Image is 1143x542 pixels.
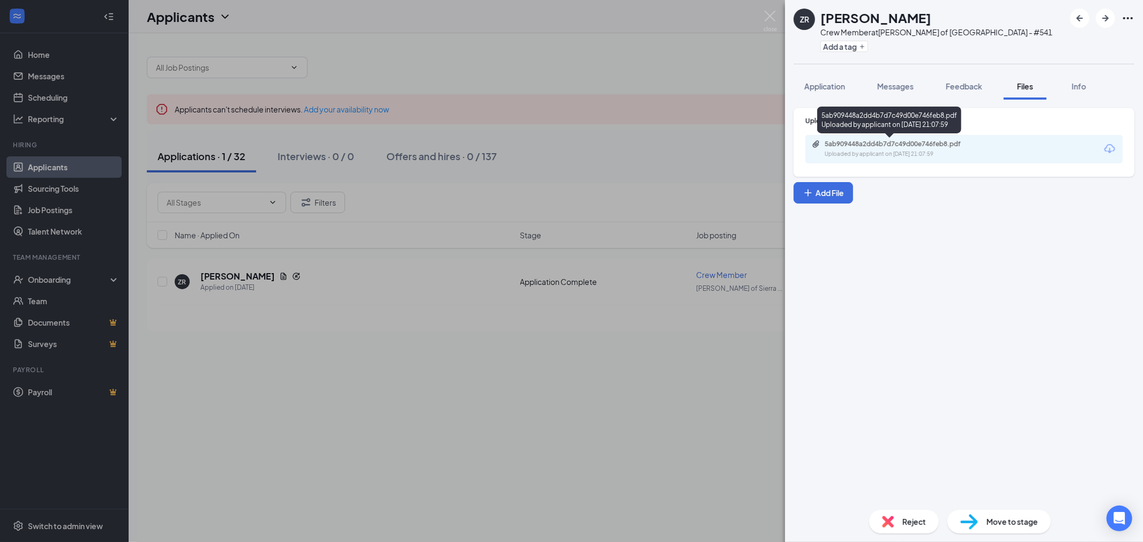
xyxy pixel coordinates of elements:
span: Files [1017,81,1033,91]
div: 5ab909448a2dd4b7d7c49d00e746feb8.pdf Uploaded by applicant on [DATE] 21:07:59 [817,107,961,133]
h1: [PERSON_NAME] [820,9,931,27]
div: ZR [800,14,809,25]
svg: Paperclip [812,140,820,148]
span: Application [804,81,845,91]
div: Crew Member at [PERSON_NAME] of [GEOGRAPHIC_DATA] - #541 [820,27,1052,37]
div: 5ab909448a2dd4b7d7c49d00e746feb8.pdf [825,140,975,148]
span: Feedback [946,81,982,91]
div: Open Intercom Messenger [1107,506,1132,531]
button: Add FilePlus [794,182,853,204]
svg: Plus [803,187,813,198]
a: Paperclip5ab909448a2dd4b7d7c49d00e746feb8.pdfUploaded by applicant on [DATE] 21:07:59 [812,140,985,159]
button: ArrowLeftNew [1070,9,1089,28]
div: Uploaded by applicant on [DATE] 21:07:59 [825,150,985,159]
button: PlusAdd a tag [820,41,868,52]
span: Move to stage [987,516,1038,528]
svg: ArrowRight [1099,12,1112,25]
span: Reject [902,516,926,528]
span: Info [1072,81,1086,91]
svg: Plus [859,43,865,50]
svg: Ellipses [1122,12,1134,25]
span: Messages [877,81,914,91]
svg: Download [1103,142,1116,155]
div: Upload Resume [805,116,1123,125]
svg: ArrowLeftNew [1073,12,1086,25]
button: ArrowRight [1096,9,1115,28]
